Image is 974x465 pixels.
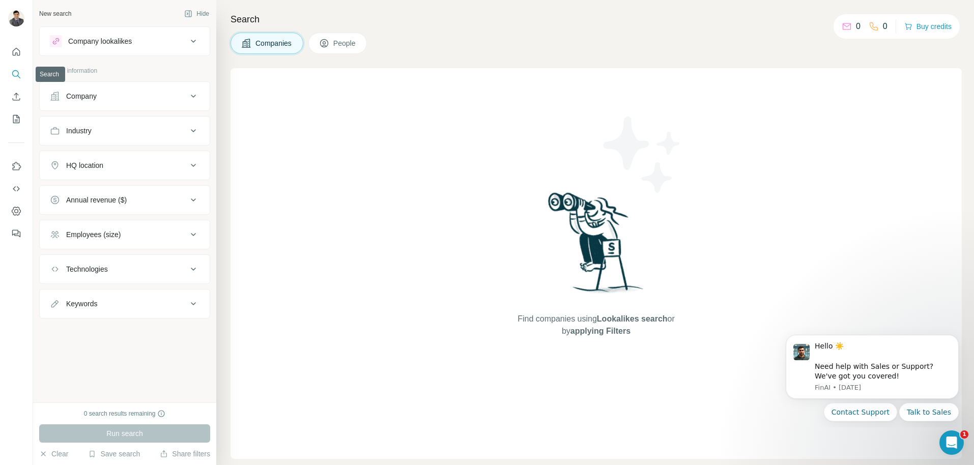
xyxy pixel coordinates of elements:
span: Lookalikes search [597,314,668,323]
button: Employees (size) [40,222,210,247]
iframe: Intercom live chat [939,430,964,455]
p: 0 [856,20,861,33]
button: Dashboard [8,202,24,220]
div: New search [39,9,71,18]
div: Industry [66,126,92,136]
button: Save search [88,449,140,459]
button: Feedback [8,224,24,243]
img: Avatar [8,10,24,26]
div: Company [66,91,97,101]
div: 0 search results remaining [84,409,166,418]
button: Keywords [40,292,210,316]
button: Buy credits [904,19,952,34]
span: Find companies using or by [514,313,677,337]
span: applying Filters [570,327,631,335]
button: Clear [39,449,68,459]
p: 0 [883,20,887,33]
div: Company lookalikes [68,36,132,46]
div: Keywords [66,299,97,309]
button: My lists [8,110,24,128]
div: HQ location [66,160,103,170]
button: Enrich CSV [8,88,24,106]
button: Technologies [40,257,210,281]
div: Annual revenue ($) [66,195,127,205]
div: Employees (size) [66,229,121,240]
button: Company [40,84,210,108]
img: Surfe Illustration - Stars [596,109,688,200]
p: Company information [39,66,210,75]
button: Industry [40,119,210,143]
button: Search [8,65,24,83]
span: 1 [960,430,968,439]
button: Share filters [160,449,210,459]
button: Annual revenue ($) [40,188,210,212]
button: Quick start [8,43,24,61]
div: Technologies [66,264,108,274]
button: Company lookalikes [40,29,210,53]
button: Use Surfe on LinkedIn [8,157,24,176]
span: People [333,38,357,48]
button: Use Surfe API [8,180,24,198]
iframe: Intercom notifications message [770,326,974,427]
span: Companies [255,38,293,48]
button: Hide [177,6,216,21]
img: Surfe Illustration - Woman searching with binoculars [543,190,649,303]
h4: Search [231,12,962,26]
button: HQ location [40,153,210,178]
